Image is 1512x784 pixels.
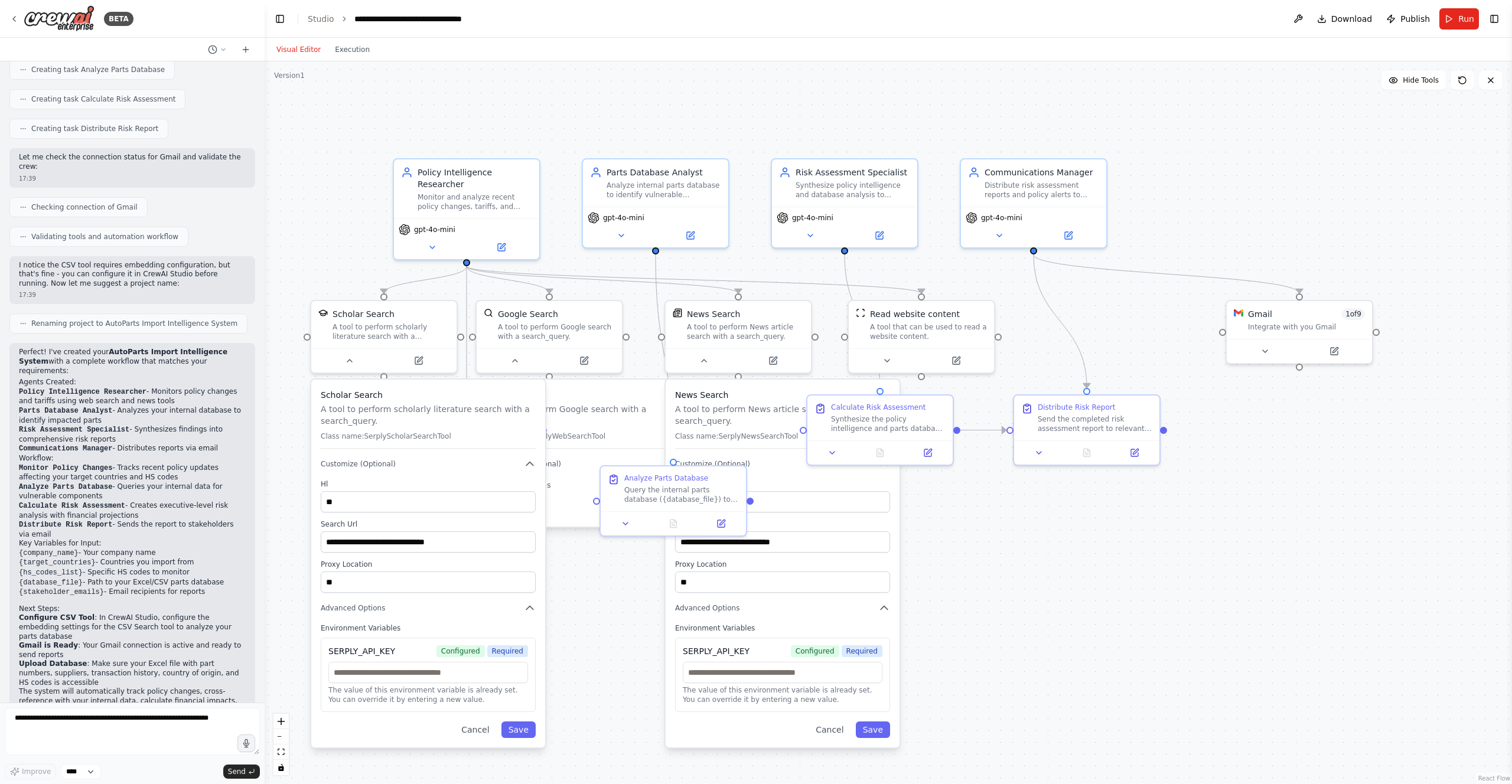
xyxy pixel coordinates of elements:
[1403,76,1439,85] span: Hide Tools
[22,767,51,776] span: Improve
[19,501,246,520] li: - Creates executive-level risk analysis with financial projections
[31,319,237,328] span: Renaming project to AutoParts Import Intelligence System
[19,641,246,659] li: : Your Gmail connection is active and ready to send reports
[1331,13,1373,25] span: Download
[607,181,721,200] div: Analyze internal parts database to identify vulnerable components, suppliers, and transactions th...
[321,459,396,469] span: Customize (Optional)
[19,659,246,687] li: : Make sure your Excel file with part numbers, suppliers, transaction history, country of origin,...
[19,445,112,453] code: Communications Manager
[328,43,377,57] button: Execution
[771,158,918,249] div: Risk Assessment SpecialistSynthesize policy intelligence and database analysis to calculate finan...
[923,354,989,368] button: Open in side panel
[236,43,255,57] button: Start a new chat
[31,124,158,133] span: Creating task Distribute Risk Report
[856,721,890,738] button: Save
[19,444,246,454] li: - Distributes reports via email
[796,181,910,200] div: Synthesize policy intelligence and database analysis to calculate financial impact, assess supply...
[19,388,146,396] code: Policy Intelligence Researcher
[385,354,452,368] button: Open in side panel
[486,432,701,441] p: Class name: SerplyWebSearchTool
[333,308,395,320] div: Scholar Search
[870,322,987,341] div: A tool that can be used to read a website content.
[203,43,232,57] button: Switch to previous chat
[19,687,246,724] p: The system will automatically track policy changes, cross-reference with your internal data, calc...
[856,308,865,318] img: ScrapeWebsiteTool
[475,300,623,374] div: SerplyWebSearchToolGoogle SearchA tool to perform Google search with a search_query.Google Search...
[19,548,246,558] li: - Your company name
[321,432,536,441] p: Class name: SerplyScholarSearchTool
[19,569,83,577] code: {hs_codes_list}
[960,158,1107,249] div: Communications ManagerDistribute risk assessment reports and policy alerts to relevant stakeholde...
[328,645,395,657] div: SERPLY_API_KEY
[683,685,882,695] p: The value of this environment variable is already set.
[418,192,532,211] div: Monitor and analyze recent policy changes, tariffs, and trade regulations that impact automotive ...
[19,521,112,529] code: Distribute Risk Report
[675,602,890,614] button: Advanced Options
[806,394,954,466] div: Calculate Risk AssessmentSynthesize the policy intelligence and parts database analysis to create...
[321,602,536,614] button: Advanced Options
[687,322,804,341] div: A tool to perform News article search with a search_query.
[486,458,701,470] button: Customize (Optional)
[273,760,289,775] button: toggle interactivity
[498,308,558,320] div: Google Search
[19,578,246,588] li: - Path to your Excel/CSV parts database
[624,485,739,504] div: Query the internal parts database ({database_file}) to identify vulnerable components and supplie...
[486,389,701,401] h3: Google Search
[223,765,260,779] button: Send
[675,389,890,401] h3: News Search
[19,261,246,289] p: I notice the CSV tool requires embedding configuration, but that's fine - you can configure it in...
[687,308,740,320] div: News Search
[321,623,536,633] label: Environment Variables
[683,645,750,657] div: SERPLY_API_KEY
[19,348,246,375] p: Perfect! I've created your with a complete workflow that matches your requirements:
[31,232,178,241] span: Validating tools and automation workflow
[19,482,246,501] li: - Queries your internal data for vulnerable components
[31,65,165,74] span: Creating task Analyze Parts Database
[673,308,682,318] img: SerplyNewsSearchTool
[675,623,890,633] label: Environment Variables
[960,424,1006,436] g: Edge from c280463f-e728-48e9-b002-59b90061c96f to b9dc9d12-39d8-4ecf-8b1e-843ab3c005f7
[19,659,87,668] strong: Upload Database
[19,464,112,472] code: Monitor Policy Changes
[1301,344,1367,358] button: Open in side panel
[487,645,528,657] span: Required
[985,166,1099,178] div: Communications Manager
[792,213,833,223] span: gpt-4o-mini
[846,228,913,243] button: Open in side panel
[791,645,839,657] span: Configured
[454,721,496,738] button: Cancel
[848,300,995,374] div: ScrapeWebsiteToolRead website contentA tool that can be used to read a website content.
[273,714,289,775] div: React Flow controls
[19,425,246,444] li: - Synthesizes findings into comprehensive risk reports
[333,322,449,341] div: A tool to perform scholarly literature search with a search_query.
[5,764,56,779] button: Improve
[1381,71,1446,90] button: Hide Tools
[19,483,112,491] code: Analyze Parts Database
[321,520,536,529] label: Search Url
[274,71,305,80] div: Version 1
[19,568,246,578] li: - Specific HS codes to monitor
[739,354,806,368] button: Open in side panel
[19,463,246,482] li: - Tracks recent policy updates affecting your target countries and HS codes
[603,213,644,223] span: gpt-4o-mini
[675,603,739,613] span: Advanced Options
[19,539,246,548] h2: Key Variables for Input:
[1342,308,1365,320] span: Number of enabled actions
[310,300,458,374] div: SerplyScholarSearchToolScholar SearchA tool to perform scholarly literature search with a search_...
[461,266,555,293] g: Edge from df77e9f7-0ec9-4e14-aabf-4d67985ecb53 to 42b9ee50-f382-4fce-8652-b5bd23f28784
[607,166,721,178] div: Parts Database Analyst
[1038,414,1152,433] div: Send the completed risk assessment report to relevant stakeholders at {company_name}. Include: - ...
[31,94,175,104] span: Creating task Calculate Risk Assessment
[19,387,246,406] li: - Monitors policy changes and tariffs using web search and news tools
[985,181,1099,200] div: Distribute risk assessment reports and policy alerts to relevant stakeholders at {company_name} v...
[1062,446,1112,460] button: No output available
[328,695,528,704] p: You can override it by entering a new value.
[1028,254,1305,293] g: Edge from 1f81d746-86e1-4500-8377-06edf8b9a9d7 to 18768497-47fc-4305-affe-d56310af44f7
[19,549,79,557] code: {company_name}
[321,560,536,569] label: Proxy Location
[308,13,487,25] nav: breadcrumb
[19,587,246,597] li: - Email recipients for reports
[19,588,104,596] code: {stakeholder_emails}
[321,603,385,613] span: Advanced Options
[328,685,528,695] p: The value of this environment variable is already set.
